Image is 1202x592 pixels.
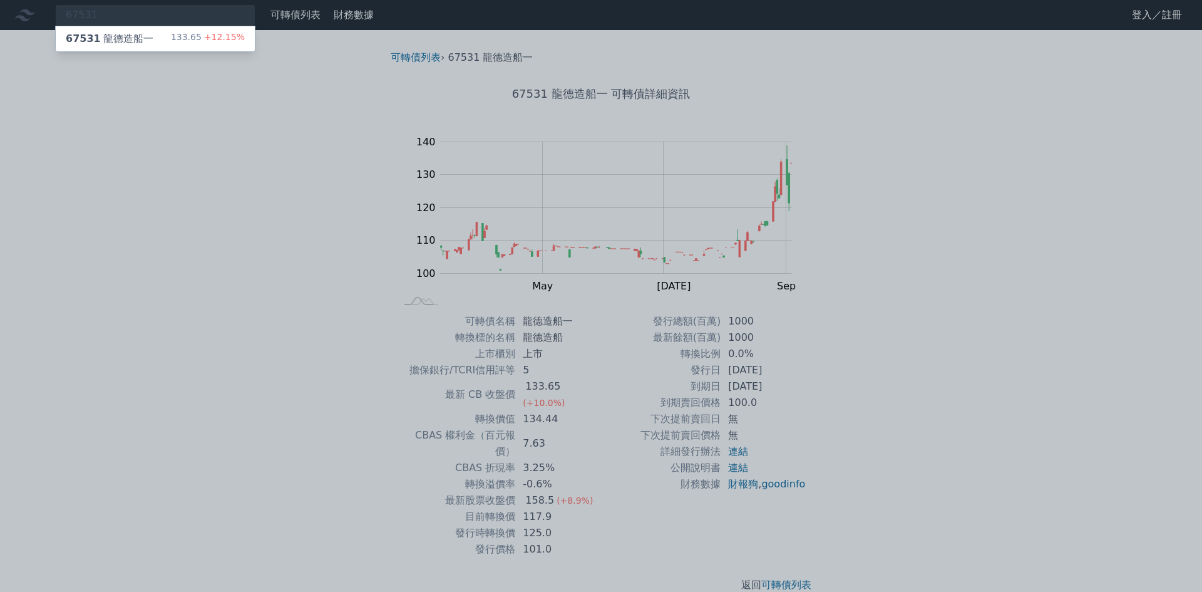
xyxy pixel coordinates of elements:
[1139,532,1202,592] iframe: Chat Widget
[202,32,245,42] span: +12.15%
[171,31,245,46] div: 133.65
[66,31,153,46] div: 龍德造船一
[56,26,255,51] a: 67531龍德造船一 133.65+12.15%
[66,33,101,44] span: 67531
[1139,532,1202,592] div: 聊天小工具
